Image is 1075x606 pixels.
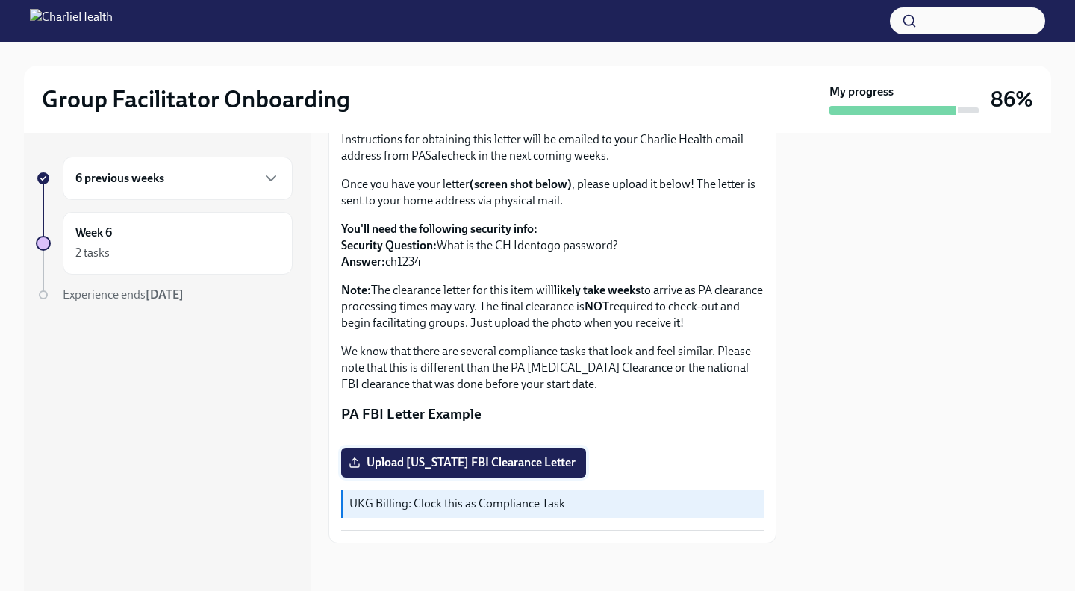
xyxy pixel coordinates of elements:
[341,404,764,424] p: PA FBI Letter Example
[75,245,110,261] div: 2 tasks
[341,131,764,164] p: Instructions for obtaining this letter will be emailed to your Charlie Health email address from ...
[352,455,576,470] span: Upload [US_STATE] FBI Clearance Letter
[341,238,437,252] strong: Security Question:
[146,287,184,302] strong: [DATE]
[75,170,164,187] h6: 6 previous weeks
[341,254,385,269] strong: Answer:
[554,283,641,297] strong: likely take weeks
[341,283,371,297] strong: Note:
[991,86,1033,113] h3: 86%
[341,448,586,478] label: Upload [US_STATE] FBI Clearance Letter
[42,84,350,114] h2: Group Facilitator Onboarding
[63,157,293,200] div: 6 previous weeks
[75,225,112,241] h6: Week 6
[30,9,113,33] img: CharlieHealth
[470,177,572,191] strong: (screen shot below)
[349,496,758,512] p: UKG Billing: Clock this as Compliance Task
[36,212,293,275] a: Week 62 tasks
[63,287,184,302] span: Experience ends
[341,343,764,393] p: We know that there are several compliance tasks that look and feel similar. Please note that this...
[341,282,764,331] p: The clearance letter for this item will to arrive as PA clearance processing times may vary. The ...
[341,222,537,236] strong: You'll need the following security info:
[341,221,764,270] p: What is the CH Identogo password? ch1234
[585,299,609,313] strong: NOT
[829,84,894,100] strong: My progress
[341,176,764,209] p: Once you have your letter , please upload it below! The letter is sent to your home address via p...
